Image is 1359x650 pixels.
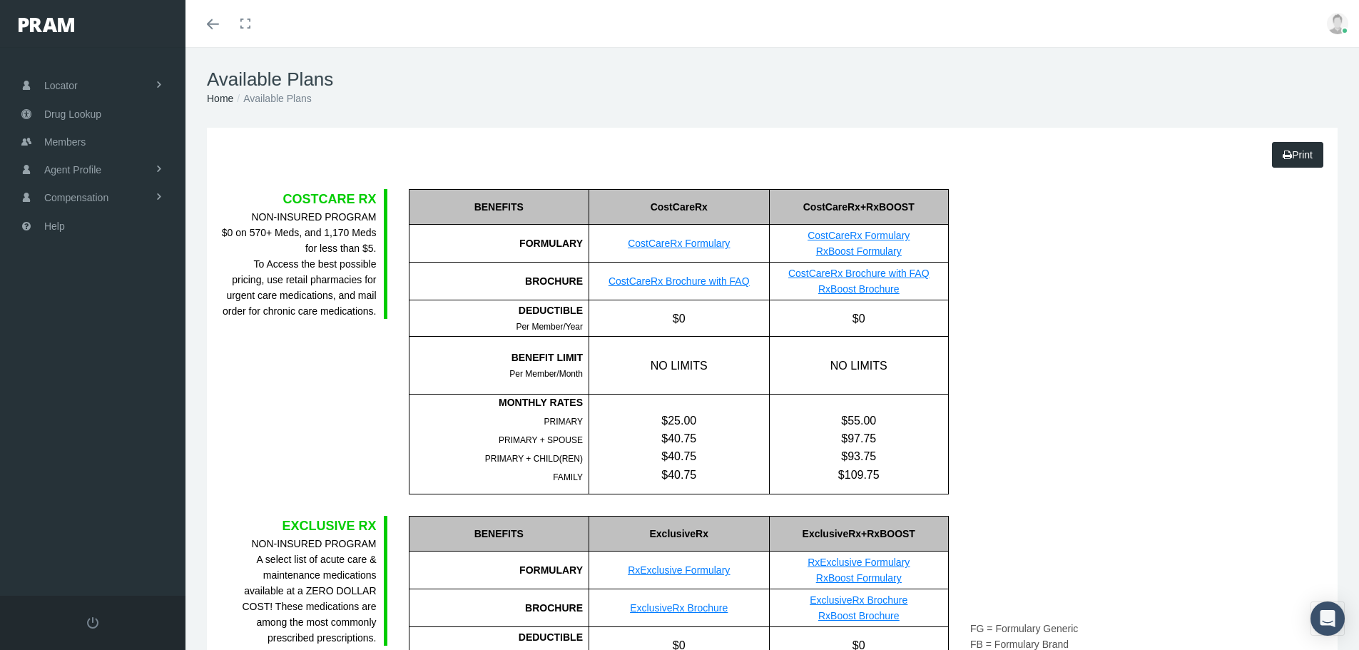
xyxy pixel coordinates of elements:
[628,564,730,576] a: RxExclusive Formulary
[769,337,949,394] div: NO LIMITS
[251,538,376,549] b: NON-INSURED PROGRAM
[409,589,589,627] div: BROCHURE
[816,572,902,584] a: RxBoost Formulary
[1272,142,1323,168] a: Print
[818,610,900,621] a: RxBoost Brochure
[769,300,949,336] div: $0
[44,184,108,211] span: Compensation
[589,189,769,225] div: CostCareRx
[628,238,730,249] a: CostCareRx Formulary
[1327,13,1348,34] img: user-placeholder.jpg
[44,128,86,156] span: Members
[770,447,949,465] div: $93.75
[409,516,589,552] div: BENEFITS
[44,213,65,240] span: Help
[221,189,377,209] div: COSTCARE RX
[44,101,101,128] span: Drug Lookup
[44,156,101,183] span: Agent Profile
[516,322,583,332] span: Per Member/Year
[769,516,949,552] div: ExclusiveRx+RxBOOST
[233,91,311,106] li: Available Plans
[207,93,233,104] a: Home
[409,189,589,225] div: BENEFITS
[769,189,949,225] div: CostCareRx+RxBOOST
[251,211,376,223] b: NON-INSURED PROGRAM
[409,395,584,410] div: MONTHLY RATES
[44,72,78,99] span: Locator
[816,245,902,257] a: RxBoost Formulary
[221,209,377,319] div: $0 on 570+ Meds, and 1,170 Meds for less than $5. To Access the best possible pricing, use retail...
[808,230,910,241] a: CostCareRx Formulary
[221,516,377,536] div: EXCLUSIVE RX
[409,225,589,263] div: FORMULARY
[589,412,769,430] div: $25.00
[770,412,949,430] div: $55.00
[770,466,949,484] div: $109.75
[409,629,584,645] div: DEDUCTIBLE
[810,594,907,606] a: ExclusiveRx Brochure
[509,369,583,379] span: Per Member/Month
[1310,601,1345,636] div: Open Intercom Messenger
[630,602,728,614] a: ExclusiveRx Brochure
[409,303,584,318] div: DEDUCTIBLE
[409,263,589,300] div: BROCHURE
[221,536,377,646] div: A select list of acute care & maintenance medications available at a ZERO DOLLAR COST! These medi...
[19,18,74,32] img: PRAM_20_x_78.png
[409,350,584,365] div: BENEFIT LIMIT
[589,430,769,447] div: $40.75
[970,623,1078,634] span: FG = Formulary Generic
[818,283,900,295] a: RxBoost Brochure
[544,417,583,427] span: PRIMARY
[770,430,949,447] div: $97.75
[499,435,583,445] span: PRIMARY + SPOUSE
[207,68,1338,91] h1: Available Plans
[589,447,769,465] div: $40.75
[589,337,769,394] div: NO LIMITS
[553,472,583,482] span: FAMILY
[409,552,589,589] div: FORMULARY
[970,639,1069,650] span: FB = Formulary Brand
[485,454,583,464] span: PRIMARY + CHILD(REN)
[589,300,769,336] div: $0
[788,268,930,279] a: CostCareRx Brochure with FAQ
[808,557,910,568] a: RxExclusive Formulary
[609,275,750,287] a: CostCareRx Brochure with FAQ
[589,466,769,484] div: $40.75
[589,516,769,552] div: ExclusiveRx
